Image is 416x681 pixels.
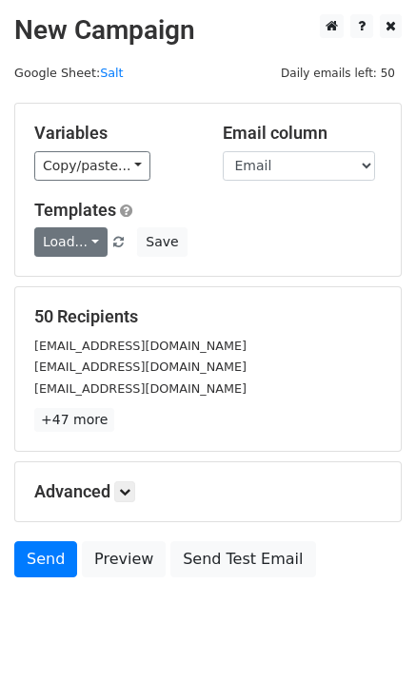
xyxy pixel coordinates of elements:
h5: Email column [223,123,383,144]
button: Save [137,227,187,257]
small: Google Sheet: [14,66,124,80]
small: [EMAIL_ADDRESS][DOMAIN_NAME] [34,339,247,353]
a: +47 more [34,408,114,432]
span: Daily emails left: 50 [274,63,402,84]
iframe: Chat Widget [321,590,416,681]
a: Load... [34,227,108,257]
a: Send Test Email [170,541,315,577]
a: Salt [100,66,123,80]
h5: 50 Recipients [34,306,382,327]
a: Send [14,541,77,577]
a: Daily emails left: 50 [274,66,402,80]
small: [EMAIL_ADDRESS][DOMAIN_NAME] [34,360,247,374]
a: Copy/paste... [34,151,150,181]
a: Preview [82,541,166,577]
a: Templates [34,200,116,220]
h5: Advanced [34,481,382,502]
small: [EMAIL_ADDRESS][DOMAIN_NAME] [34,381,247,396]
h2: New Campaign [14,14,402,47]
h5: Variables [34,123,194,144]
